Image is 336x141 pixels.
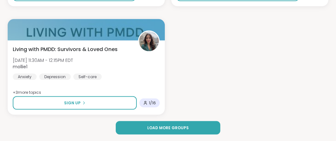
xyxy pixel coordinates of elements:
img: mollie1 [139,32,159,51]
button: Sign Up [13,96,137,110]
span: Living with PMDD: Survivors & Loved Ones [13,46,118,53]
span: [DATE] 11:30AM - 12:15PM EDT [13,57,73,63]
div: Depression [39,74,71,80]
span: Sign Up [64,100,81,106]
b: mollie1 [13,63,27,70]
span: Load more groups [147,125,189,131]
button: Load more groups [116,121,220,135]
span: 1 / 16 [149,100,156,106]
div: Anxiety [13,74,37,80]
div: Self-care [73,74,102,80]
